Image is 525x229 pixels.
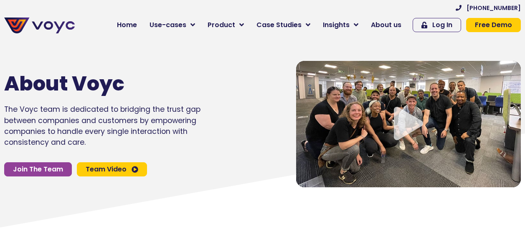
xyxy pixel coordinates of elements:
[117,20,137,30] span: Home
[256,20,302,30] span: Case Studies
[365,17,408,33] a: About us
[143,17,201,33] a: Use-cases
[13,166,63,173] span: Join The Team
[432,22,452,28] span: Log In
[413,18,461,32] a: Log In
[371,20,401,30] span: About us
[4,104,233,148] p: The Voyc team is dedicated to bridging the trust gap between companies and customers by empowerin...
[392,107,425,141] div: Video play button
[150,20,186,30] span: Use-cases
[86,166,127,173] span: Team Video
[250,17,317,33] a: Case Studies
[467,5,521,11] span: [PHONE_NUMBER]
[317,17,365,33] a: Insights
[466,18,521,32] a: Free Demo
[111,17,143,33] a: Home
[4,72,208,96] h1: About Voyc
[201,17,250,33] a: Product
[456,5,521,11] a: [PHONE_NUMBER]
[208,20,235,30] span: Product
[4,18,75,33] img: voyc-full-logo
[323,20,350,30] span: Insights
[4,162,72,176] a: Join The Team
[77,162,147,176] a: Team Video
[475,22,512,28] span: Free Demo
